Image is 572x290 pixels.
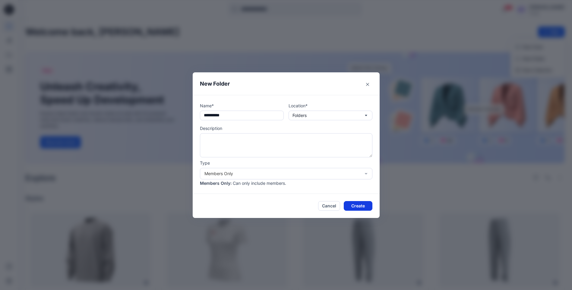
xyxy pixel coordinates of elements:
[200,125,372,131] p: Description
[200,180,232,186] p: Members Only :
[289,111,372,120] button: Folders
[292,112,307,119] p: Folders
[200,102,284,109] p: Name*
[318,201,340,211] button: Cancel
[233,180,286,186] p: Can only include members.
[193,72,380,95] header: New Folder
[363,80,372,89] button: Close
[289,102,372,109] p: Location*
[200,160,372,166] p: Type
[204,170,361,177] div: Members Only
[344,201,372,211] button: Create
